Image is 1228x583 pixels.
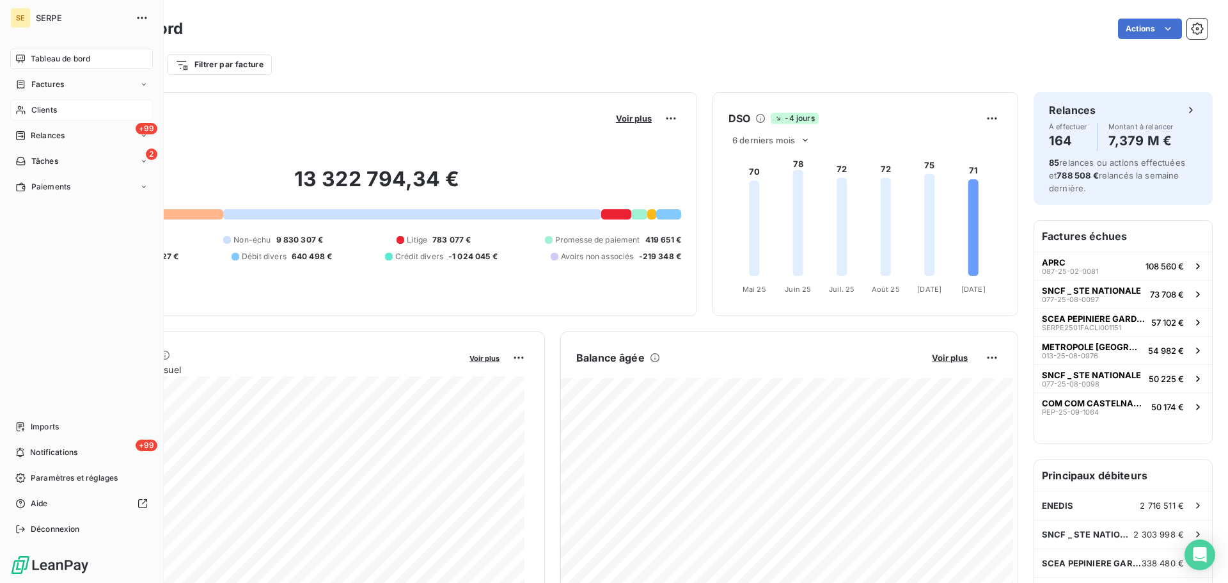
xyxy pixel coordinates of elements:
span: Voir plus [932,353,968,363]
span: Imports [31,421,59,433]
span: COM COM CASTELNAUDARY [1042,398,1146,408]
h6: Principaux débiteurs [1034,460,1212,491]
span: 2 716 511 € [1140,500,1184,511]
span: Litige [407,234,427,246]
button: SNCF _ STE NATIONALE077-25-08-009850 225 € [1034,364,1212,392]
tspan: Juin 25 [785,285,811,294]
span: 54 982 € [1148,346,1184,356]
span: METROPOLE [GEOGRAPHIC_DATA] [1042,342,1143,352]
div: Open Intercom Messenger [1185,539,1215,570]
span: Tableau de bord [31,53,90,65]
span: ENEDIS [1042,500,1073,511]
span: 640 498 € [292,251,332,262]
span: SERPE2501FACLI001151 [1042,324,1121,331]
span: SCEA PEPINIERE GARDOISE [1042,314,1146,324]
span: Crédit divers [395,251,443,262]
span: 6 derniers mois [732,135,795,145]
span: Paramètres et réglages [31,472,118,484]
span: SNCF _ STE NATIONALE [1042,285,1141,296]
button: Actions [1118,19,1182,39]
div: SE [10,8,31,28]
span: Voir plus [469,354,500,363]
button: SCEA PEPINIERE GARDOISESERPE2501FACLI00115157 102 € [1034,308,1212,336]
span: +99 [136,123,157,134]
h6: Factures échues [1034,221,1212,252]
span: Débit divers [242,251,287,262]
span: Aide [31,498,48,509]
span: +99 [136,440,157,451]
h2: 13 322 794,34 € [72,166,681,205]
span: SNCF _ STE NATIONALE [1042,529,1133,539]
span: Chiffre d'affaires mensuel [72,363,460,376]
span: relances ou actions effectuées et relancés la semaine dernière. [1049,157,1185,193]
button: Filtrer par facture [167,54,272,75]
tspan: Mai 25 [743,285,766,294]
button: COM COM CASTELNAUDARYPEP-25-09-106450 174 € [1034,392,1212,420]
span: 077-25-08-0098 [1042,380,1099,388]
span: Factures [31,79,64,90]
span: SCEA PEPINIERE GARDOISE [1042,558,1142,568]
button: METROPOLE [GEOGRAPHIC_DATA]013-25-08-097654 982 € [1034,336,1212,364]
span: Voir plus [616,113,652,124]
a: Aide [10,493,153,514]
tspan: [DATE] [961,285,986,294]
tspan: Juil. 25 [829,285,854,294]
h6: DSO [728,111,750,126]
span: Paiements [31,181,70,193]
span: SNCF _ STE NATIONALE [1042,370,1141,380]
span: Avoirs non associés [561,251,634,262]
button: APRC087-25-02-0081108 560 € [1034,252,1212,280]
span: APRC [1042,257,1066,268]
span: 013-25-08-0976 [1042,352,1098,360]
button: Voir plus [466,352,503,363]
span: 57 102 € [1151,317,1184,328]
span: 077-25-08-0097 [1042,296,1099,303]
h6: Relances [1049,102,1096,118]
img: Logo LeanPay [10,555,90,575]
tspan: [DATE] [917,285,941,294]
span: 73 708 € [1150,289,1184,299]
span: 50 174 € [1151,402,1184,412]
span: Notifications [30,447,77,458]
button: Voir plus [928,352,972,363]
span: 85 [1049,157,1059,168]
span: -219 348 € [639,251,682,262]
span: -4 jours [771,113,818,124]
span: 087-25-02-0081 [1042,268,1098,275]
span: 2 [146,148,157,160]
span: Clients [31,104,57,116]
button: Voir plus [612,113,656,124]
span: SERPE [36,13,128,23]
tspan: Août 25 [872,285,900,294]
span: Relances [31,130,65,141]
span: Montant à relancer [1108,123,1174,131]
span: 2 303 998 € [1133,529,1184,539]
span: 788 508 € [1057,170,1098,180]
span: Non-échu [233,234,271,246]
span: PEP-25-09-1064 [1042,408,1099,416]
span: 338 480 € [1142,558,1184,568]
span: Déconnexion [31,523,80,535]
span: 783 077 € [432,234,471,246]
h4: 164 [1049,131,1087,151]
span: -1 024 045 € [448,251,498,262]
span: 9 830 307 € [276,234,324,246]
span: 50 225 € [1149,374,1184,384]
h4: 7,379 M € [1108,131,1174,151]
button: SNCF _ STE NATIONALE077-25-08-009773 708 € [1034,280,1212,308]
span: Tâches [31,156,58,167]
span: 419 651 € [645,234,681,246]
h6: Balance âgée [576,350,645,365]
span: 108 560 € [1145,261,1184,271]
span: À effectuer [1049,123,1087,131]
span: Promesse de paiement [555,234,640,246]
